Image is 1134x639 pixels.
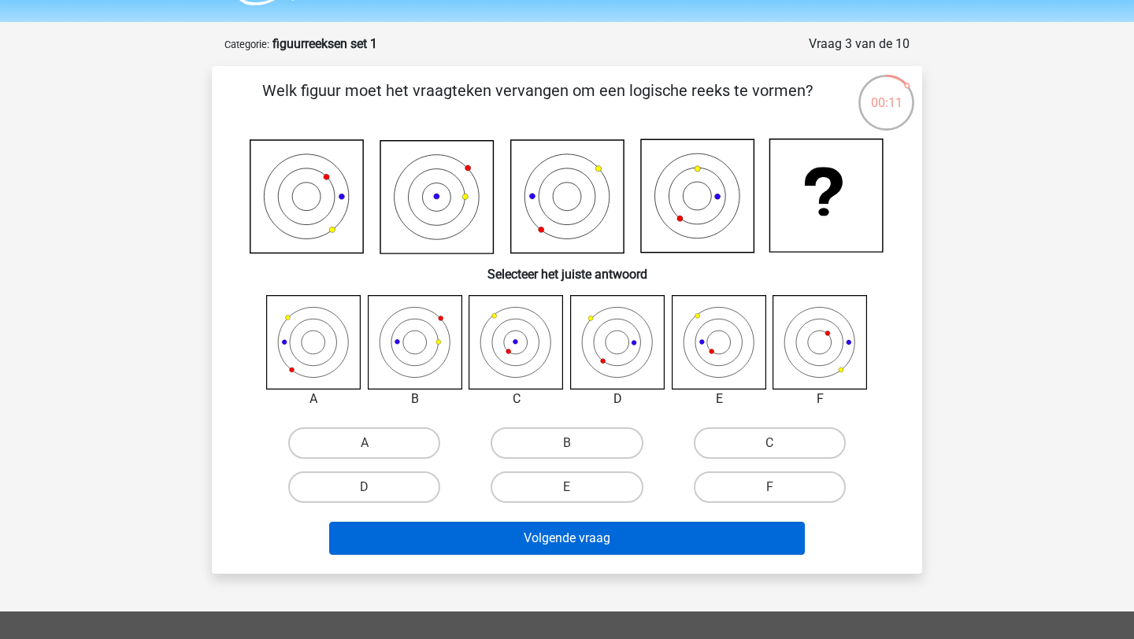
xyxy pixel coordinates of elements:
[809,35,910,54] div: Vraag 3 van de 10
[457,390,576,408] div: C
[857,73,916,113] div: 00:11
[329,522,806,555] button: Volgende vraag
[558,390,677,408] div: D
[761,390,880,408] div: F
[288,471,440,503] label: D
[694,427,846,459] label: C
[356,390,475,408] div: B
[491,471,643,503] label: E
[491,427,643,459] label: B
[272,36,377,51] strong: figuurreeksen set 1
[237,254,897,282] h6: Selecteer het juiste antwoord
[237,79,838,126] p: Welk figuur moet het vraagteken vervangen om een logische reeks te vormen?
[224,39,269,50] small: Categorie:
[694,471,846,503] label: F
[660,390,779,408] div: E
[254,390,373,408] div: A
[288,427,440,459] label: A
